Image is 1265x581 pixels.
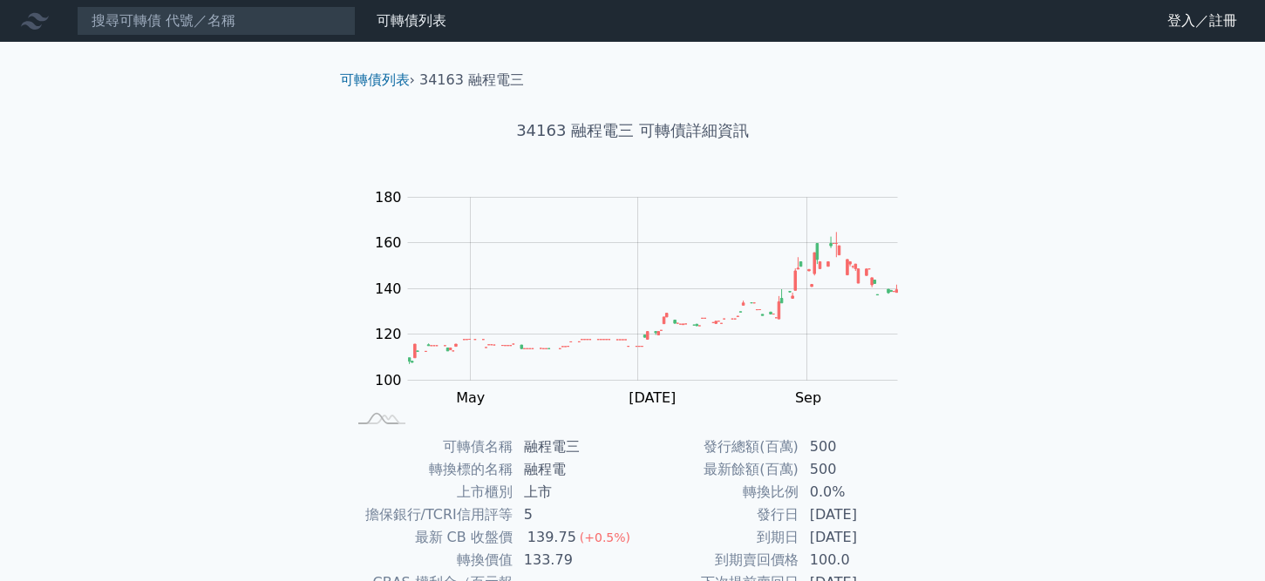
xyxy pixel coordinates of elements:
td: 融程電 [513,458,633,481]
td: 5 [513,503,633,526]
td: 融程電三 [513,436,633,458]
g: Chart [366,188,924,405]
tspan: May [456,388,485,405]
a: 可轉債列表 [377,12,446,29]
tspan: 120 [375,326,402,342]
input: 搜尋可轉債 代號／名稱 [77,6,356,36]
tspan: 180 [375,188,402,205]
td: 轉換比例 [633,481,799,503]
a: 登入／註冊 [1153,7,1251,35]
td: 133.79 [513,549,633,571]
tspan: [DATE] [629,388,676,405]
tspan: 140 [375,280,402,296]
td: 可轉債名稱 [347,436,513,458]
td: 到期賣回價格 [633,549,799,571]
td: 轉換價值 [347,549,513,571]
tspan: 160 [375,234,402,251]
div: 139.75 [524,527,580,548]
td: 500 [799,458,919,481]
td: [DATE] [799,503,919,526]
td: 轉換標的名稱 [347,458,513,481]
td: 上市 [513,481,633,503]
span: (+0.5%) [580,530,630,544]
td: [DATE] [799,526,919,549]
td: 最新 CB 收盤價 [347,526,513,549]
li: › [340,70,415,91]
tspan: 100 [375,371,402,388]
td: 100.0 [799,549,919,571]
a: 可轉債列表 [340,71,410,88]
tspan: Sep [795,388,821,405]
td: 500 [799,436,919,458]
td: 到期日 [633,526,799,549]
td: 擔保銀行/TCRI信用評等 [347,503,513,526]
td: 最新餘額(百萬) [633,458,799,481]
td: 發行總額(百萬) [633,436,799,458]
li: 34163 融程電三 [419,70,524,91]
td: 上市櫃別 [347,481,513,503]
td: 發行日 [633,503,799,526]
td: 0.0% [799,481,919,503]
h1: 34163 融程電三 可轉債詳細資訊 [326,118,940,143]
